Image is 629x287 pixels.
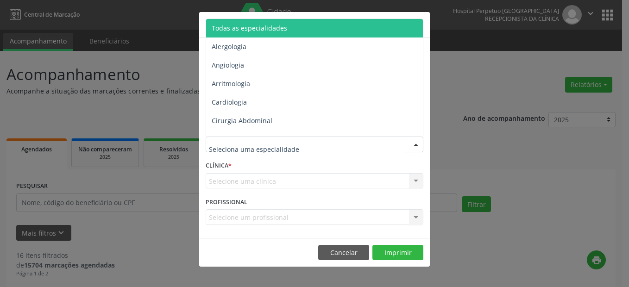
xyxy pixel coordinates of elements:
[212,98,247,106] span: Cardiologia
[212,24,287,32] span: Todas as especialidades
[206,195,247,209] label: PROFISSIONAL
[212,135,269,143] span: Cirurgia Bariatrica
[318,245,369,261] button: Cancelar
[411,12,430,35] button: Close
[206,159,232,173] label: CLÍNICA
[212,116,272,125] span: Cirurgia Abdominal
[206,19,312,31] h5: Relatório de agendamentos
[212,42,246,51] span: Alergologia
[372,245,423,261] button: Imprimir
[209,140,404,158] input: Seleciona uma especialidade
[212,61,244,69] span: Angiologia
[212,79,250,88] span: Arritmologia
